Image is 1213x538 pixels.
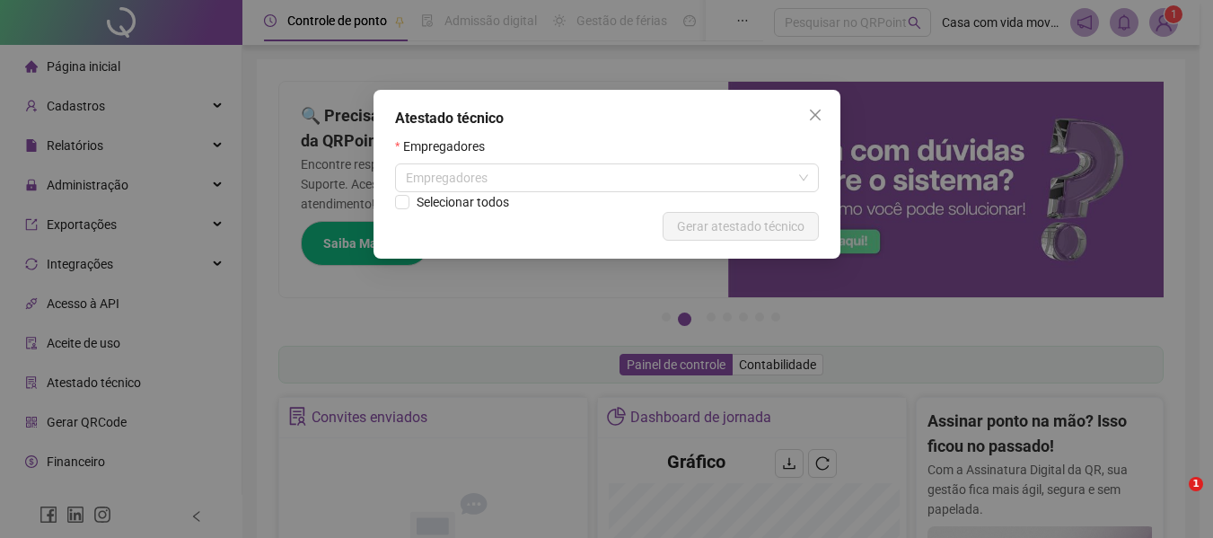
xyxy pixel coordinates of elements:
iframe: Intercom live chat [1152,477,1195,520]
span: Selecionar todos [409,192,516,212]
span: close [808,108,822,122]
button: Close [801,101,830,129]
button: Gerar atestado técnico [663,212,819,241]
span: 1 [1189,477,1203,491]
div: Atestado técnico [395,108,819,129]
label: Empregadores [395,137,497,156]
